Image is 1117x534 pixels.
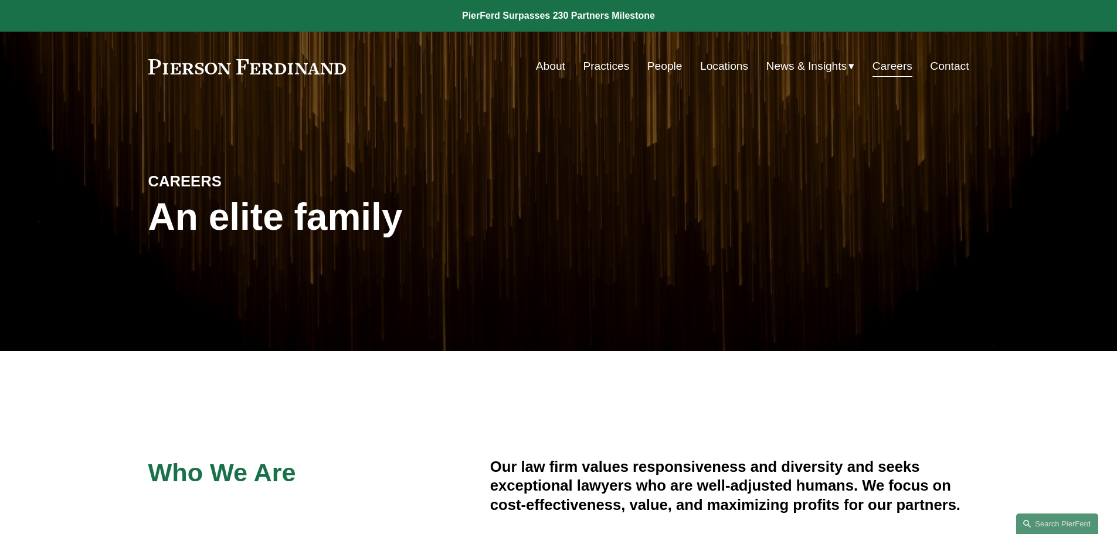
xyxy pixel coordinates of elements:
[647,55,683,77] a: People
[700,55,748,77] a: Locations
[490,457,969,514] h4: Our law firm values responsiveness and diversity and seeks exceptional lawyers who are well-adjus...
[930,55,969,77] a: Contact
[872,55,912,77] a: Careers
[148,172,354,191] h4: CAREERS
[148,458,296,487] span: Who We Are
[536,55,565,77] a: About
[766,55,855,77] a: folder dropdown
[766,56,847,77] span: News & Insights
[148,196,559,239] h1: An elite family
[1016,513,1098,534] a: Search this site
[583,55,629,77] a: Practices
